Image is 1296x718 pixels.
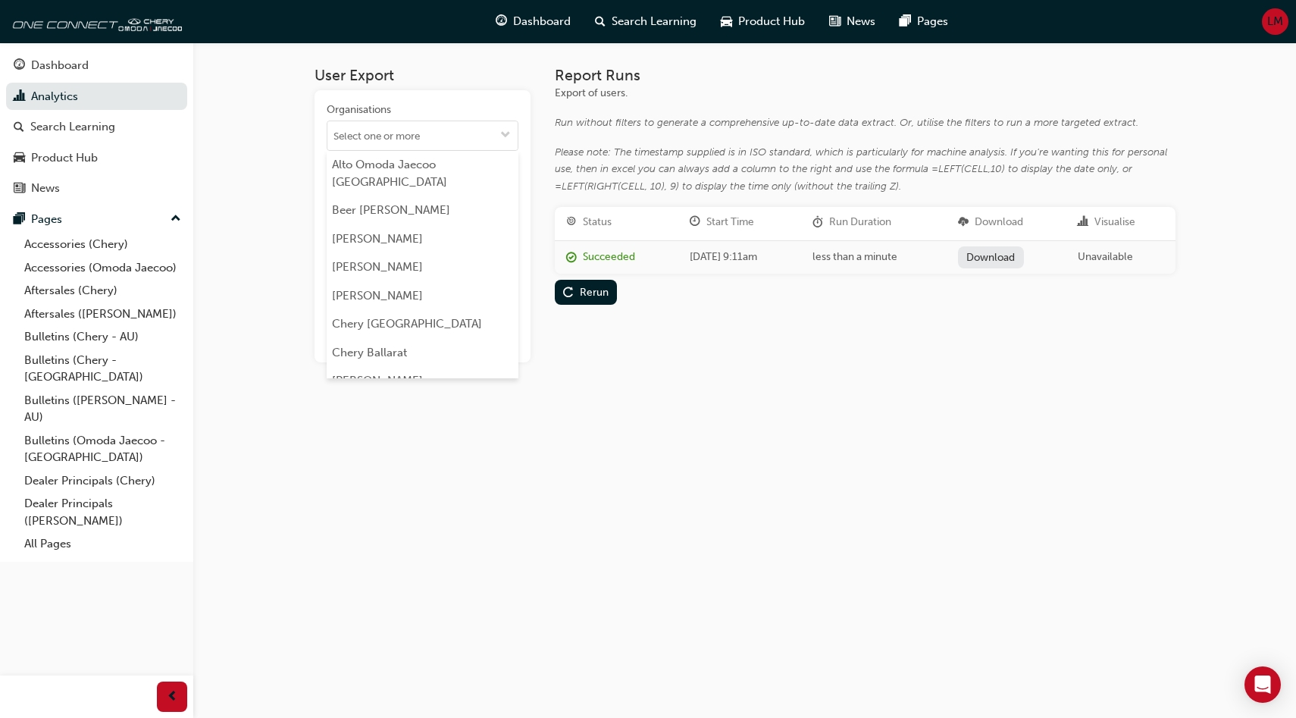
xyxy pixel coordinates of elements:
span: guage-icon [496,12,507,31]
img: oneconnect [8,6,182,36]
button: Pages [6,205,187,234]
li: Chery [GEOGRAPHIC_DATA] [327,310,518,339]
a: Search Learning [6,113,187,141]
div: Please note: The timestamp supplied is in ISO standard, which is particularly for machine analysi... [555,144,1175,196]
span: guage-icon [14,59,25,73]
div: Search Learning [30,118,115,136]
div: Download [975,214,1023,231]
li: Alto Omoda Jaecoo [GEOGRAPHIC_DATA] [327,151,518,196]
div: Status [583,214,612,231]
a: pages-iconPages [887,6,960,37]
a: Bulletins (Omoda Jaecoo - [GEOGRAPHIC_DATA]) [18,429,187,469]
li: Chery Ballarat [327,338,518,367]
li: [PERSON_NAME] [327,224,518,253]
a: Bulletins (Chery - [GEOGRAPHIC_DATA]) [18,349,187,389]
a: Accessories (Chery) [18,233,187,256]
a: Dealer Principals (Chery) [18,469,187,493]
span: chart-icon [1078,216,1088,229]
a: guage-iconDashboard [484,6,583,37]
a: car-iconProduct Hub [709,6,817,37]
div: Succeeded [583,249,635,266]
li: [PERSON_NAME] [327,253,518,282]
div: Run without filters to generate a comprehensive up-to-date data extract. Or, utilise the filters ... [555,114,1175,132]
span: download-icon [958,216,969,229]
div: Visualise [1094,214,1135,231]
div: Product Hub [31,149,98,167]
div: Open Intercom Messenger [1244,666,1281,703]
button: DashboardAnalyticsSearch LearningProduct HubNews [6,49,187,205]
a: News [6,174,187,202]
span: LM [1267,13,1283,30]
li: Beer [PERSON_NAME] [327,196,518,225]
div: Run Duration [829,214,891,231]
span: pages-icon [14,213,25,227]
a: Dashboard [6,52,187,80]
span: car-icon [721,12,732,31]
span: prev-icon [167,688,178,707]
span: Export of users. [555,86,628,99]
a: Analytics [6,83,187,111]
span: pages-icon [900,12,911,31]
div: less than a minute [812,249,935,266]
span: down-icon [500,130,511,143]
span: report_succeeded-icon [566,252,577,265]
span: car-icon [14,152,25,165]
button: Rerun [555,280,618,305]
div: News [31,180,60,197]
a: search-iconSearch Learning [583,6,709,37]
div: Pages [31,211,62,228]
a: Aftersales ([PERSON_NAME]) [18,303,187,326]
input: Organisationstoggle menu [327,121,518,150]
a: Dealer Principals ([PERSON_NAME]) [18,492,187,532]
a: All Pages [18,532,187,556]
div: Rerun [580,286,609,299]
span: Product Hub [738,13,805,30]
span: chart-icon [14,90,25,104]
span: news-icon [14,182,25,196]
span: replay-icon [563,287,574,300]
span: search-icon [595,12,606,31]
button: toggle menu [493,121,518,150]
li: [PERSON_NAME] [327,281,518,310]
span: Search Learning [612,13,697,30]
h3: Report Runs [555,67,1175,84]
span: target-icon [566,216,577,229]
span: duration-icon [812,216,823,229]
span: news-icon [829,12,841,31]
button: LM [1262,8,1288,35]
div: [DATE] 9:11am [690,249,789,266]
span: News [847,13,875,30]
a: Aftersales (Chery) [18,279,187,303]
div: Start Time [706,214,754,231]
li: [PERSON_NAME] [327,367,518,396]
div: Dashboard [31,57,89,74]
span: clock-icon [690,216,700,229]
span: search-icon [14,121,24,134]
a: Bulletins (Chery - AU) [18,325,187,349]
h3: User Export [315,67,531,84]
a: Accessories (Omoda Jaecoo) [18,256,187,280]
span: up-icon [171,209,181,229]
span: Unavailable [1078,250,1133,263]
span: Pages [917,13,948,30]
a: news-iconNews [817,6,887,37]
a: Product Hub [6,144,187,172]
span: Dashboard [513,13,571,30]
a: Download [958,246,1024,268]
div: Organisations [327,102,391,118]
a: Bulletins ([PERSON_NAME] - AU) [18,389,187,429]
